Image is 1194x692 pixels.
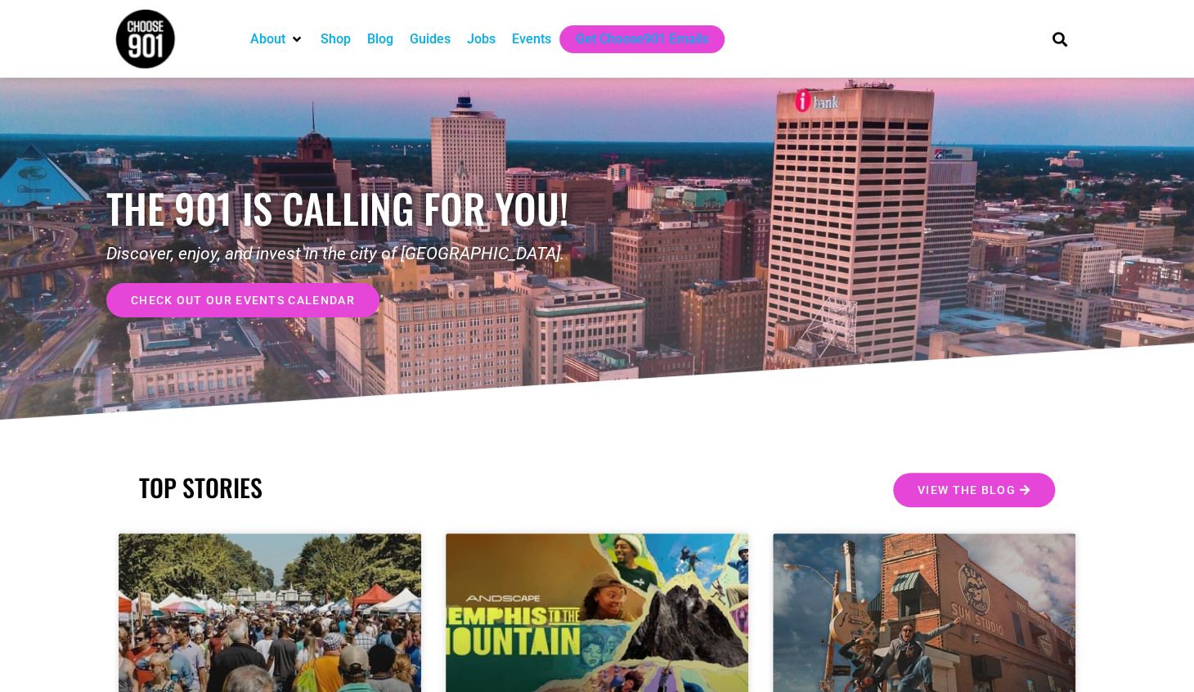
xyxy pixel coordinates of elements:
span: check out our events calendar [131,294,355,306]
a: Blog [367,29,393,49]
a: check out our events calendar [106,283,379,317]
a: Guides [410,29,451,49]
span: View the Blog [918,484,1016,496]
h2: TOP STORIES [139,473,589,502]
a: About [250,29,285,49]
a: Jobs [467,29,496,49]
nav: Main nav [242,25,1024,53]
a: Get Choose901 Emails [576,29,708,49]
p: Discover, enjoy, and invest in the city of [GEOGRAPHIC_DATA]. [106,241,597,267]
div: Search [1046,25,1073,52]
a: Shop [321,29,351,49]
div: About [242,25,312,53]
a: View the Blog [893,473,1055,507]
h1: the 901 is calling for you! [106,184,597,232]
a: Events [512,29,551,49]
